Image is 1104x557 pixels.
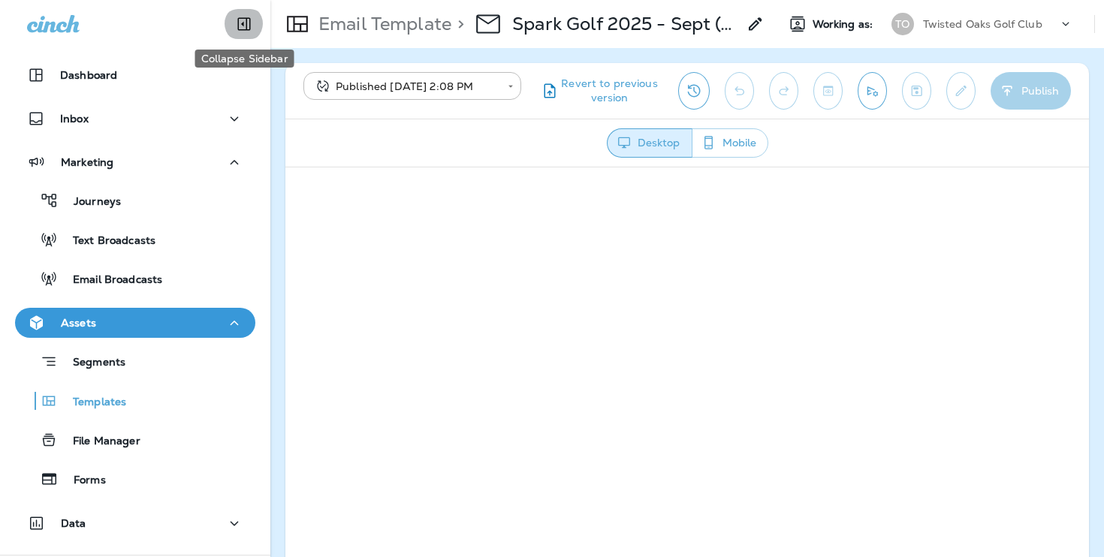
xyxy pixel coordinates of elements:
[15,185,255,216] button: Journeys
[15,345,255,378] button: Segments
[559,77,660,105] span: Revert to previous version
[891,13,914,35] div: TO
[15,147,255,177] button: Marketing
[512,13,738,35] p: Spark Golf 2025 - Sept (4)
[15,385,255,417] button: Templates
[533,72,666,110] button: Revert to previous version
[15,424,255,456] button: File Manager
[61,317,96,329] p: Assets
[61,156,113,168] p: Marketing
[58,396,126,410] p: Templates
[59,195,121,209] p: Journeys
[60,69,117,81] p: Dashboard
[61,517,86,529] p: Data
[59,474,106,488] p: Forms
[15,104,255,134] button: Inbox
[923,18,1042,30] p: Twisted Oaks Golf Club
[451,13,464,35] p: >
[58,273,162,288] p: Email Broadcasts
[15,263,255,294] button: Email Broadcasts
[15,60,255,90] button: Dashboard
[195,50,294,68] div: Collapse Sidebar
[312,13,451,35] p: Email Template
[314,79,497,94] div: Published [DATE] 2:08 PM
[813,18,876,31] span: Working as:
[15,463,255,495] button: Forms
[15,224,255,255] button: Text Broadcasts
[58,435,140,449] p: File Manager
[607,128,692,158] button: Desktop
[692,128,768,158] button: Mobile
[223,9,265,39] button: Collapse Sidebar
[58,356,125,371] p: Segments
[60,113,89,125] p: Inbox
[58,234,155,248] p: Text Broadcasts
[858,72,887,110] button: Send test email
[15,308,255,338] button: Assets
[15,508,255,538] button: Data
[678,72,710,110] button: View Changelog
